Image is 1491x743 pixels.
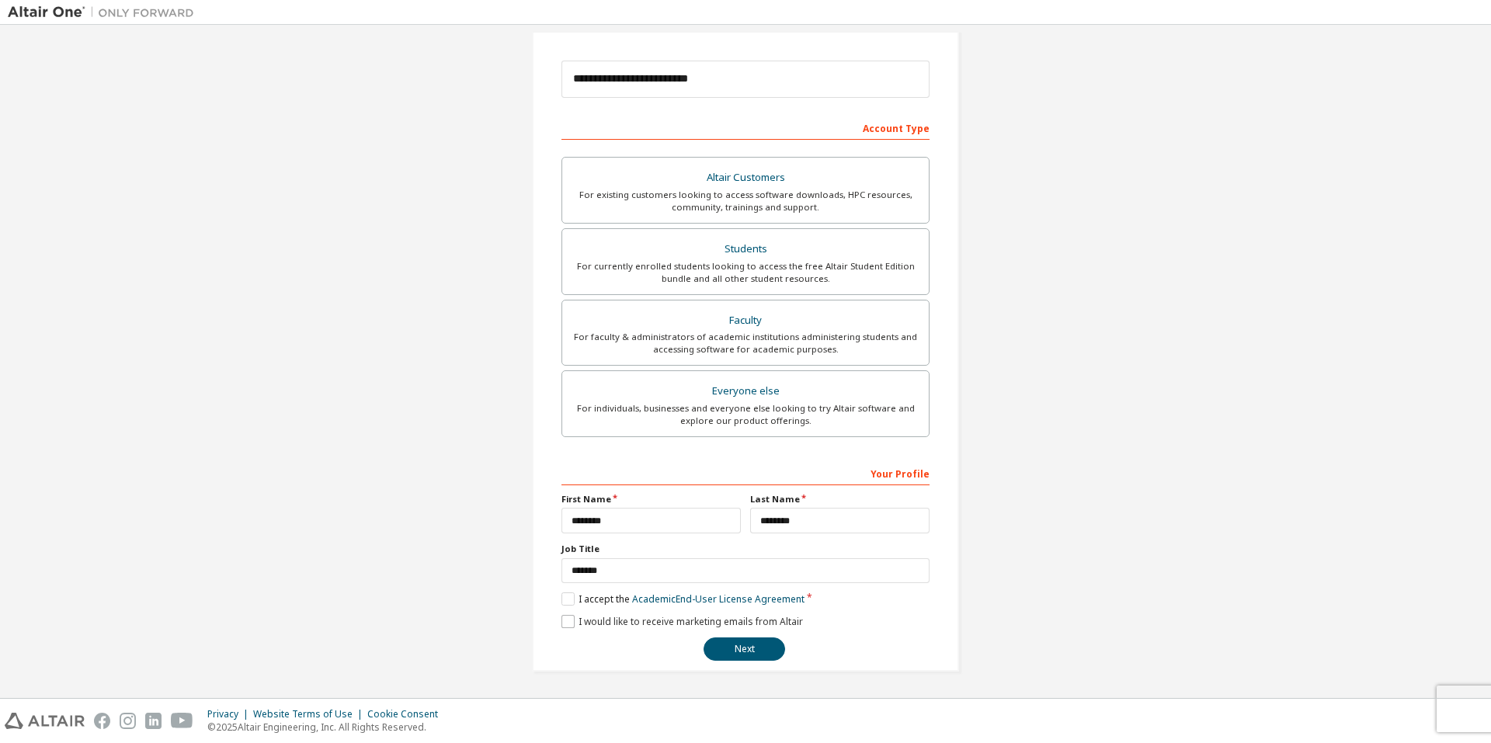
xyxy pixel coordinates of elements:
[561,615,803,628] label: I would like to receive marketing emails from Altair
[367,708,447,720] div: Cookie Consent
[572,167,919,189] div: Altair Customers
[145,713,162,729] img: linkedin.svg
[5,713,85,729] img: altair_logo.svg
[572,402,919,427] div: For individuals, businesses and everyone else looking to try Altair software and explore our prod...
[572,260,919,285] div: For currently enrolled students looking to access the free Altair Student Edition bundle and all ...
[561,460,930,485] div: Your Profile
[253,708,367,720] div: Website Terms of Use
[561,493,741,505] label: First Name
[572,310,919,332] div: Faculty
[561,115,930,140] div: Account Type
[704,637,785,661] button: Next
[561,592,805,606] label: I accept the
[572,331,919,356] div: For faculty & administrators of academic institutions administering students and accessing softwa...
[8,5,202,20] img: Altair One
[94,713,110,729] img: facebook.svg
[171,713,193,729] img: youtube.svg
[572,238,919,260] div: Students
[207,720,447,734] p: © 2025 Altair Engineering, Inc. All Rights Reserved.
[750,493,930,505] label: Last Name
[561,543,930,555] label: Job Title
[120,713,136,729] img: instagram.svg
[572,380,919,402] div: Everyone else
[572,189,919,214] div: For existing customers looking to access software downloads, HPC resources, community, trainings ...
[632,592,805,606] a: Academic End-User License Agreement
[207,708,253,720] div: Privacy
